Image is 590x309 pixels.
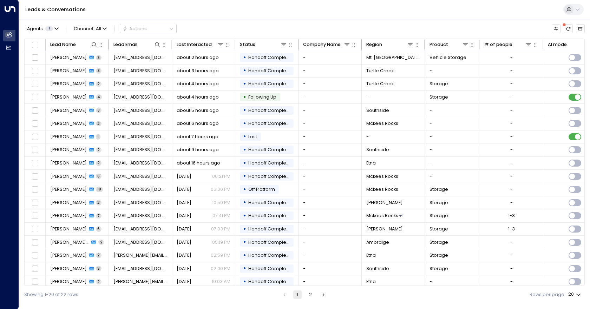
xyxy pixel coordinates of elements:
td: - [299,223,362,236]
div: • [243,145,246,155]
span: mary@fixnwagn.com [113,252,168,258]
div: # of people [485,41,532,48]
span: Marilee Smith [50,226,87,232]
span: about 9 hours ago [177,147,219,153]
div: Product [430,41,469,48]
span: Yesterday [177,173,191,180]
span: Toggle select row [31,225,39,233]
div: - [510,134,513,140]
span: Julian Tress Betancourt [50,239,90,246]
div: • [243,118,246,129]
span: Handoff Completed [248,81,294,87]
span: Handoff Completed [248,213,294,219]
span: Turtle Creek [366,68,394,74]
div: Region [366,41,382,48]
div: Last Interacted [177,41,212,48]
span: All [96,26,101,31]
div: - [510,239,513,246]
span: Toggle select row [31,251,39,260]
span: John Pribanich [50,68,87,74]
div: • [243,131,246,142]
span: Aug 25, 2025 [177,266,191,272]
div: - [510,54,513,61]
span: johnnycherban@gmail.com [113,68,168,74]
span: Toggle select row [31,172,39,180]
td: - [299,170,362,183]
p: 07:41 PM [212,213,230,219]
span: Southside [366,266,389,272]
td: - [425,170,480,183]
div: • [243,250,246,261]
div: Showing 1-20 of 22 rows [24,291,78,298]
span: Toggle select row [31,278,39,286]
div: • [243,92,246,103]
span: Storage [430,239,448,246]
div: # of people [485,41,512,48]
div: - [510,147,513,153]
div: • [243,184,246,195]
div: • [243,79,246,89]
span: Aug 25, 2025 [177,278,191,285]
div: - [510,173,513,180]
span: amandavincent678@yahoo.com [113,94,168,100]
span: 2 [96,279,101,284]
p: 02:59 PM [211,252,230,258]
td: - [299,183,362,196]
span: Mckees Rocks [366,213,398,219]
div: Actions [123,26,147,32]
span: 3 [96,266,101,271]
span: Storage [430,81,448,87]
div: 1-3 [508,226,515,232]
span: Toggle select row [31,54,39,62]
div: Lead Email [113,41,137,48]
p: 02:00 PM [211,266,230,272]
span: Lindsay Freeborough [50,173,87,180]
span: about 3 hours ago [177,68,219,74]
p: 06:21 PM [212,173,230,180]
p: 10:50 PM [212,200,230,206]
div: - [510,68,513,74]
td: - [299,104,362,117]
span: Handoff Completed [248,252,294,258]
button: Archived Leads [576,24,585,33]
span: billdogg2817@gmail.com [113,54,168,61]
span: Handoff Completed [248,160,294,166]
button: Go to page 2 [306,290,315,299]
span: 2 [96,121,101,126]
span: Aug 22, 2025 [177,226,191,232]
span: Agents [27,27,43,31]
span: Vehicle Storage [430,54,466,61]
span: Justin Jordan [50,200,87,206]
span: lucydean2014@gmail.om [113,81,168,87]
button: Customize [552,24,560,33]
span: Toggle select row [31,186,39,194]
span: 6 [96,226,101,231]
td: - [299,249,362,262]
span: Handoff Completed [248,239,294,245]
td: - [425,104,480,117]
span: Toggle select row [31,212,39,220]
span: Toggle select row [31,80,39,88]
span: Mckees Rocks [366,120,398,127]
span: Toggle select row [31,238,39,246]
div: - [510,160,513,166]
span: Storage [430,266,448,272]
p: 07:03 PM [211,226,230,232]
div: Lead Name [50,41,98,48]
span: Handoff Completed [248,54,294,60]
span: 2 [96,160,101,166]
span: Toggle select row [31,120,39,128]
td: - [425,117,480,130]
span: Etna [366,252,376,258]
div: - [510,200,513,206]
span: gracehunter012@gmail.com [113,266,168,272]
span: Lisa Pine [50,147,87,153]
div: • [243,276,246,287]
span: Marie Walker [50,186,87,193]
span: 3 [96,108,101,113]
span: Toggle select row [31,265,39,273]
span: about 2 hours ago [177,54,219,61]
span: Storage [430,226,448,232]
span: Gina Diana [50,81,87,87]
span: erik.pitluga@gmail.com [113,278,168,285]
